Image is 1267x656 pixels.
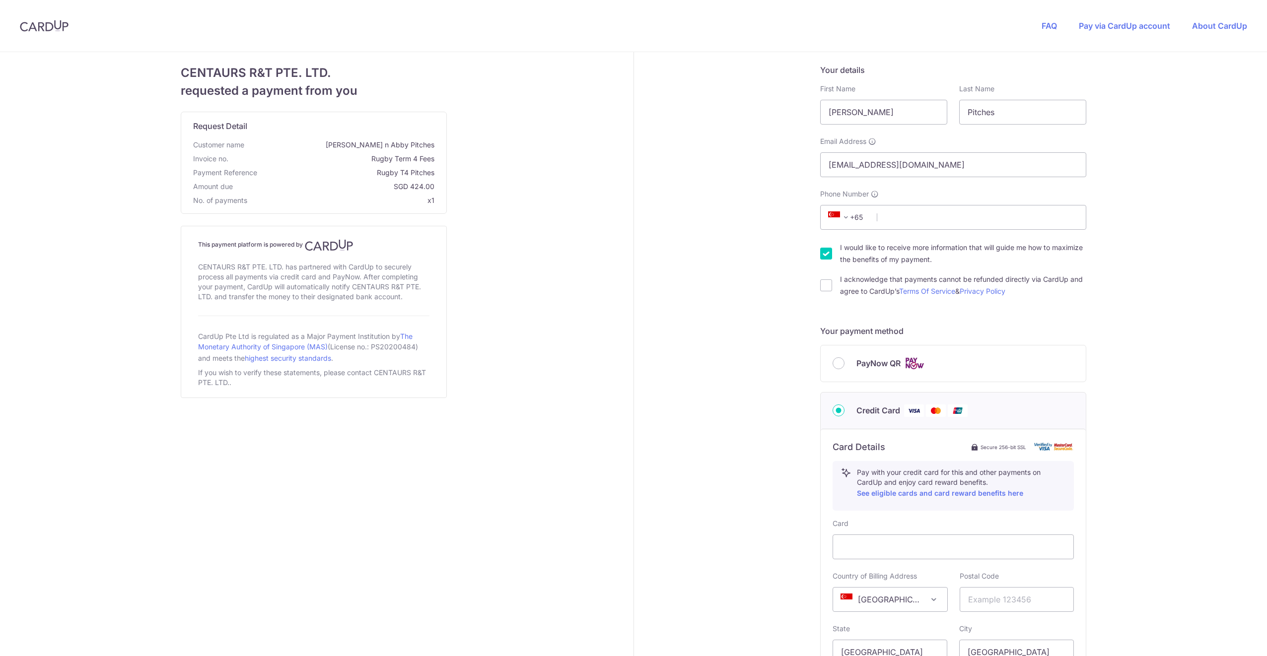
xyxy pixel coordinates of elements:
[198,260,429,304] div: CENTAURS R&T PTE. LTD. has partnered with CardUp to securely process all payments via credit card...
[833,357,1074,370] div: PayNow QR Cards logo
[193,196,247,205] span: No. of payments
[820,136,866,146] span: Email Address
[248,140,434,150] span: [PERSON_NAME] n Abby Pitches
[828,211,852,223] span: +65
[833,404,1074,417] div: Credit Card Visa Mastercard Union Pay
[193,140,244,150] span: Customer name
[20,20,69,32] img: CardUp
[960,587,1074,612] input: Example 123456
[193,168,257,177] span: translation missing: en.payment_reference
[232,154,434,164] span: Rugby Term 4 Fees
[959,84,994,94] label: Last Name
[1034,443,1074,451] img: card secure
[833,588,947,611] span: Singapore
[833,519,848,528] label: Card
[926,404,946,417] img: Mastercard
[841,541,1065,553] iframe: Secure card payment input frame
[959,624,972,634] label: City
[904,404,924,417] img: Visa
[820,189,869,199] span: Phone Number
[193,182,233,192] span: Amount due
[305,239,353,251] img: CardUp
[181,64,447,82] span: CENTAURS R&T PTE. LTD.
[820,84,855,94] label: First Name
[905,357,924,370] img: Cards logo
[857,467,1065,499] p: Pay with your credit card for this and other payments on CardUp and enjoy card reward benefits.
[820,100,947,125] input: First name
[825,211,870,223] span: +65
[1042,21,1057,31] a: FAQ
[833,587,947,612] span: Singapore
[981,443,1026,451] span: Secure 256-bit SSL
[948,404,968,417] img: Union Pay
[960,571,999,581] label: Postal Code
[237,182,434,192] span: SGD 424.00
[840,242,1086,265] label: I would like to receive more information that will guide me how to maximize the benefits of my pa...
[959,100,1086,125] input: Last name
[820,64,1086,76] h5: Your details
[198,328,429,366] div: CardUp Pte Ltd is regulated as a Major Payment Institution by (License no.: PS20200484) and meets...
[198,239,429,251] h4: This payment platform is powered by
[181,82,447,100] span: requested a payment from you
[261,168,434,178] span: Rugby T4 Pitches
[833,571,917,581] label: Country of Billing Address
[198,366,429,390] div: If you wish to verify these statements, please contact CENTAURS R&T PTE. LTD..
[245,354,331,362] a: highest security standards
[1192,21,1247,31] a: About CardUp
[960,287,1005,295] a: Privacy Policy
[193,121,247,131] span: translation missing: en.request_detail
[856,357,901,369] span: PayNow QR
[833,624,850,634] label: State
[840,273,1086,297] label: I acknowledge that payments cannot be refunded directly via CardUp and agree to CardUp’s &
[899,287,955,295] a: Terms Of Service
[427,196,434,204] span: x1
[820,152,1086,177] input: Email address
[856,404,900,416] span: Credit Card
[857,489,1023,497] a: See eligible cards and card reward benefits here
[193,154,228,164] span: Invoice no.
[1079,21,1170,31] a: Pay via CardUp account
[820,325,1086,337] h5: Your payment method
[833,441,885,453] h6: Card Details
